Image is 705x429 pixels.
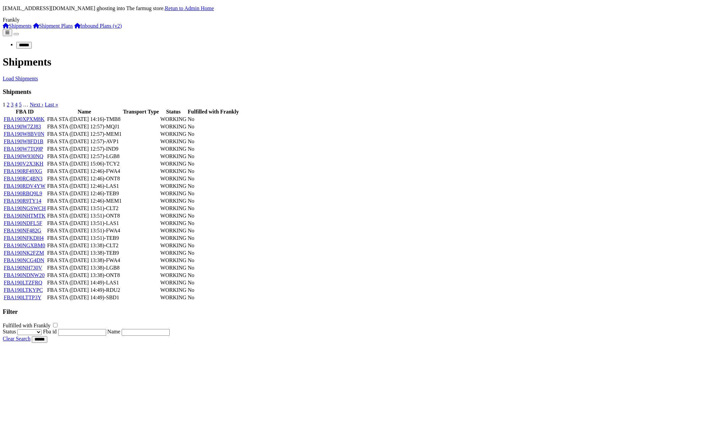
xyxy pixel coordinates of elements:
[188,116,239,123] td: No
[4,280,42,285] a: FBA190LTZFRQ
[3,336,30,342] a: Clear Search
[160,294,187,301] td: WORKING
[188,198,239,204] td: No
[47,242,122,249] td: FBA STA ([DATE] 13:38)-CLT2
[160,212,187,219] td: WORKING
[160,131,187,137] td: WORKING
[188,242,239,249] td: No
[47,235,122,242] td: FBA STA ([DATE] 13:51)-TEB9
[47,131,122,137] td: FBA STA ([DATE] 12:57)-MEM1
[188,168,239,175] td: No
[4,153,43,159] a: FBA190W930NQ
[160,220,187,227] td: WORKING
[188,183,239,190] td: No
[3,308,702,316] h3: Filter
[4,198,41,204] a: FBA190R9TY14
[14,33,19,35] button: Toggle navigation
[4,205,46,211] a: FBA190NGSWCH
[3,76,38,81] a: Load Shipments
[4,265,42,271] a: FBA190NH730V
[23,102,28,107] span: …
[3,23,32,29] a: Shipments
[47,212,122,219] td: FBA STA ([DATE] 13:51)-ONT8
[47,160,122,167] td: FBA STA ([DATE] 15:06)-TCY2
[4,168,42,174] a: FBA190RF49XG
[160,287,187,294] td: WORKING
[160,123,187,130] td: WORKING
[160,272,187,279] td: WORKING
[188,212,239,219] td: No
[188,160,239,167] td: No
[4,228,41,233] a: FBA190NF482G
[47,146,122,152] td: FBA STA ([DATE] 12:57)-IND9
[3,88,702,96] h3: Shipments
[47,175,122,182] td: FBA STA ([DATE] 12:46)-ONT8
[160,146,187,152] td: WORKING
[160,279,187,286] td: WORKING
[4,272,45,278] a: FBA190NDNW20
[188,264,239,271] td: No
[160,264,187,271] td: WORKING
[188,108,239,115] th: Fulfilled with Frankly
[4,161,43,167] a: FBA190V2X3KH
[160,205,187,212] td: WORKING
[33,23,73,29] a: Shipment Plans
[160,168,187,175] td: WORKING
[47,108,122,115] th: Name
[188,205,239,212] td: No
[4,250,44,256] a: FBA190NK2FZM
[7,102,9,107] a: 2
[4,295,41,300] a: FBA190LTTP3Y
[188,138,239,145] td: No
[188,257,239,264] td: No
[47,190,122,197] td: FBA STA ([DATE] 12:46)-TEB9
[47,227,122,234] td: FBA STA ([DATE] 13:51)-FWA4
[3,56,702,68] h1: Shipments
[47,205,122,212] td: FBA STA ([DATE] 13:51)-CLT2
[3,17,702,23] div: Frankly
[3,323,50,328] label: Fulfilled with Frankly
[160,160,187,167] td: WORKING
[188,220,239,227] td: No
[47,138,122,145] td: FBA STA ([DATE] 12:57)-AVP1
[160,257,187,264] td: WORKING
[188,131,239,137] td: No
[3,5,702,11] p: [EMAIL_ADDRESS][DOMAIN_NAME] ghosting into The farmug store.
[3,329,16,334] label: Status
[160,108,187,115] th: Status
[3,108,46,115] th: FBA ID
[4,183,46,189] a: FBA190RDV4YW
[4,138,43,144] a: FBA190W8FD1B
[160,227,187,234] td: WORKING
[4,124,41,129] a: FBA190W7ZJ83
[3,102,5,107] span: 1
[160,175,187,182] td: WORKING
[4,213,46,219] a: FBA190NHTMTK
[30,102,43,107] a: Next ›
[47,287,122,294] td: FBA STA ([DATE] 14:49)-RDU2
[188,153,239,160] td: No
[45,102,58,107] a: Last »
[160,183,187,190] td: WORKING
[4,131,44,137] a: FBA190W8BV0N
[165,5,214,11] a: Retun to Admin Home
[47,220,122,227] td: FBA STA ([DATE] 13:51)-LAS1
[160,116,187,123] td: WORKING
[160,153,187,160] td: WORKING
[4,243,45,248] a: FBA190NGXBM0
[160,250,187,256] td: WORKING
[47,250,122,256] td: FBA STA ([DATE] 13:38)-TEB9
[43,329,56,334] label: Fba id
[188,235,239,242] td: No
[4,146,43,152] a: FBA190W7TQ9P
[4,287,43,293] a: FBA190LTKYPC
[19,102,22,107] a: 5
[160,198,187,204] td: WORKING
[188,175,239,182] td: No
[47,294,122,301] td: FBA STA ([DATE] 14:49)-SBD1
[123,108,159,115] th: Transport Type
[188,227,239,234] td: No
[3,102,702,108] nav: pager
[74,23,122,29] a: Inbound Plans (v2)
[188,272,239,279] td: No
